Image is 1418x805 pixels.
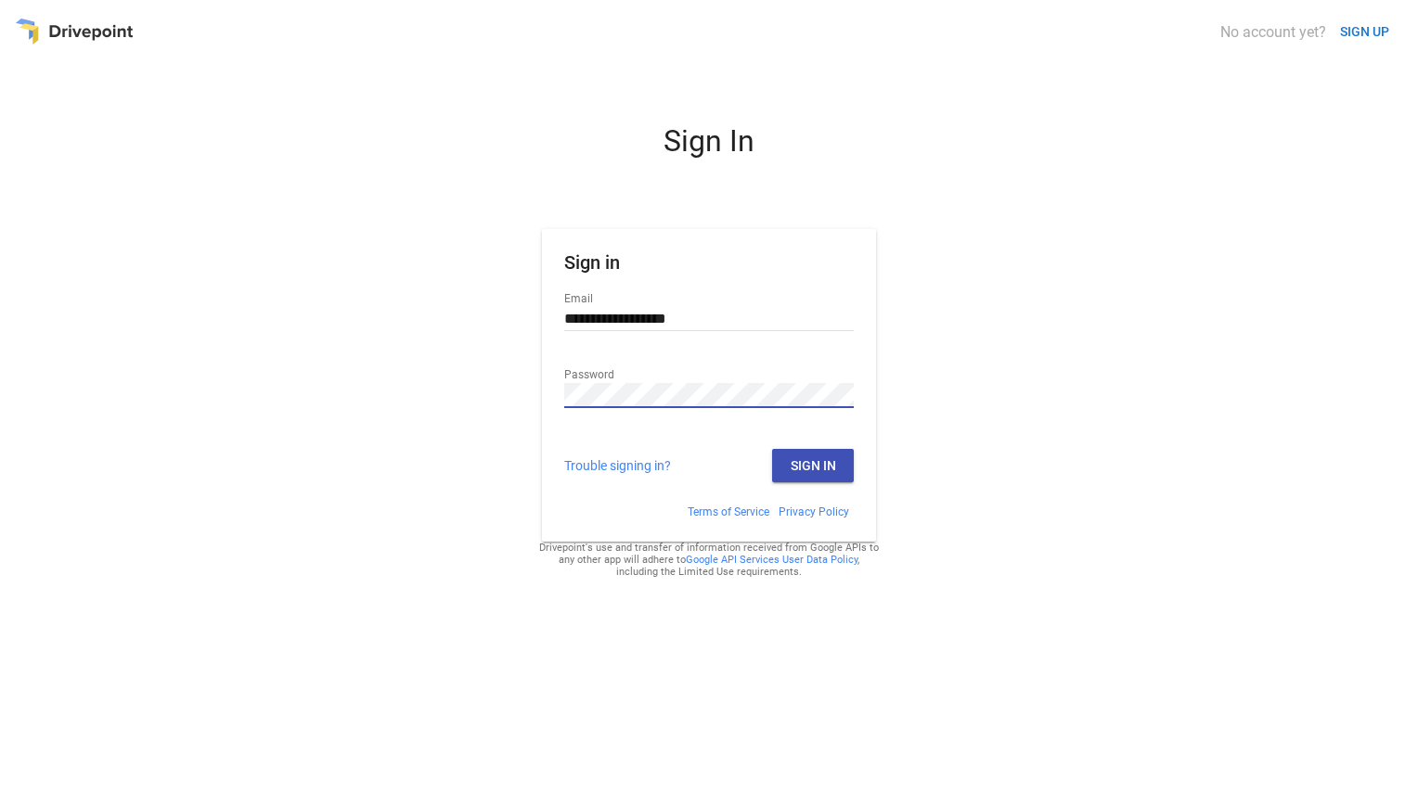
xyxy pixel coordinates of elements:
button: Sign In [772,449,854,482]
a: Privacy Policy [779,505,849,518]
div: No account yet? [1220,23,1326,41]
a: Terms of Service [688,505,769,518]
div: Drivepoint's use and transfer of information received from Google APIs to any other app will adhe... [538,542,880,578]
div: Sign In [486,123,932,173]
h1: Sign in [564,251,854,288]
button: SIGN UP [1333,15,1397,49]
a: Trouble signing in? [564,458,671,473]
a: Google API Services User Data Policy [686,554,857,566]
